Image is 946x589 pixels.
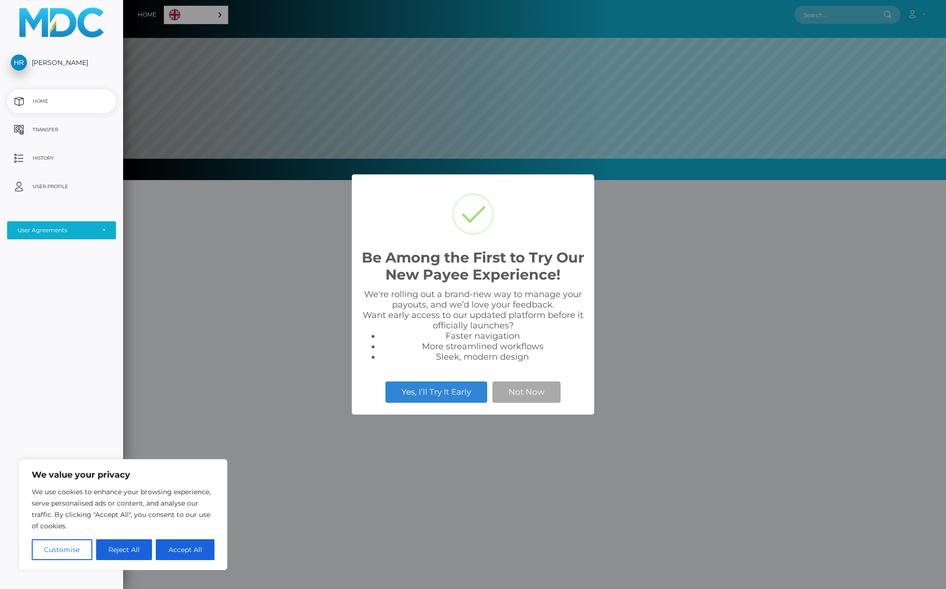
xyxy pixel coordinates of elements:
p: History [11,151,112,165]
p: We value your privacy [32,469,214,480]
p: User Profile [11,180,112,194]
li: More streamlined workflows [380,341,585,352]
li: Sleek, modern design [380,352,585,362]
button: Not Now [492,381,561,402]
p: Transfer [11,123,112,137]
button: Customise [32,539,92,560]
div: We value your privacy [19,459,227,570]
button: Accept All [156,539,214,560]
button: Reject All [96,539,152,560]
li: Faster navigation [380,331,585,341]
p: We use cookies to enhance your browsing experience, serve personalised ads or content, and analys... [32,486,214,532]
p: Home [11,94,112,109]
span: [PERSON_NAME] [7,58,116,67]
img: MassPay [19,8,104,37]
div: We're rolling out a brand-new way to manage your payouts, and we’d love your feedback. Want early... [361,289,585,362]
h2: Be Among the First to Try Our New Payee Experience! [361,249,585,283]
div: User Agreements [18,227,95,234]
button: User Agreements [7,221,116,239]
button: Yes, I’ll Try It Early [385,381,487,402]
